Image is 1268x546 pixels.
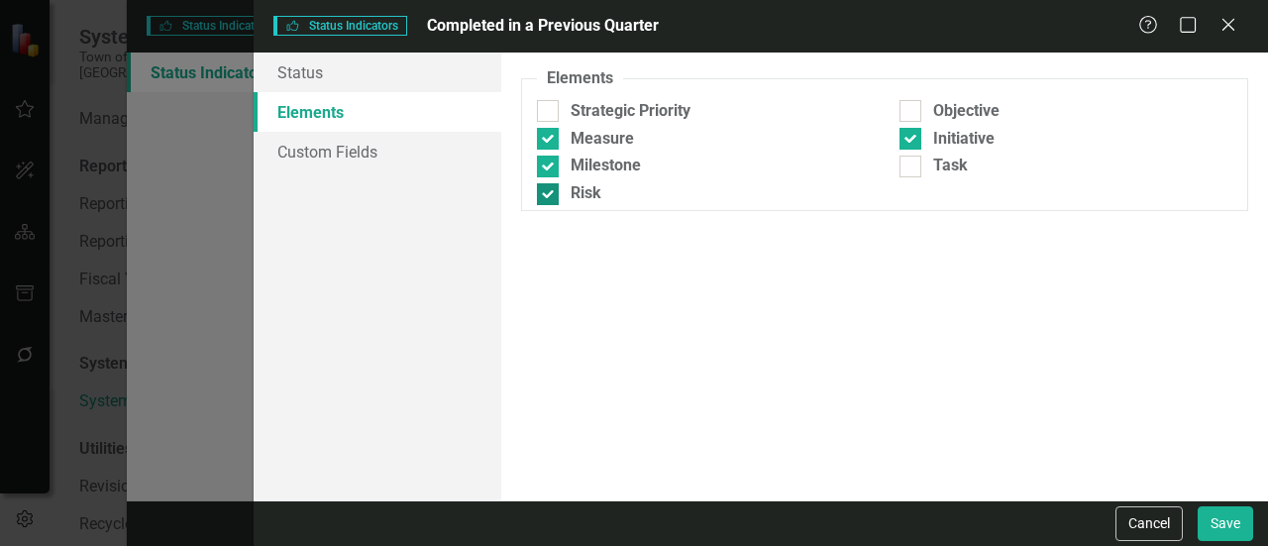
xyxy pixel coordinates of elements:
[254,92,501,132] a: Elements
[427,16,659,35] span: Completed in a Previous Quarter
[537,67,623,90] legend: Elements
[254,53,501,92] a: Status
[933,100,1000,123] div: Objective
[254,132,501,171] a: Custom Fields
[571,182,601,205] div: Risk
[571,128,634,151] div: Measure
[933,128,995,151] div: Initiative
[571,100,690,123] div: Strategic Priority
[571,155,641,177] div: Milestone
[933,155,968,177] div: Task
[1198,506,1253,541] button: Save
[1115,506,1183,541] button: Cancel
[273,16,407,36] span: Status Indicators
